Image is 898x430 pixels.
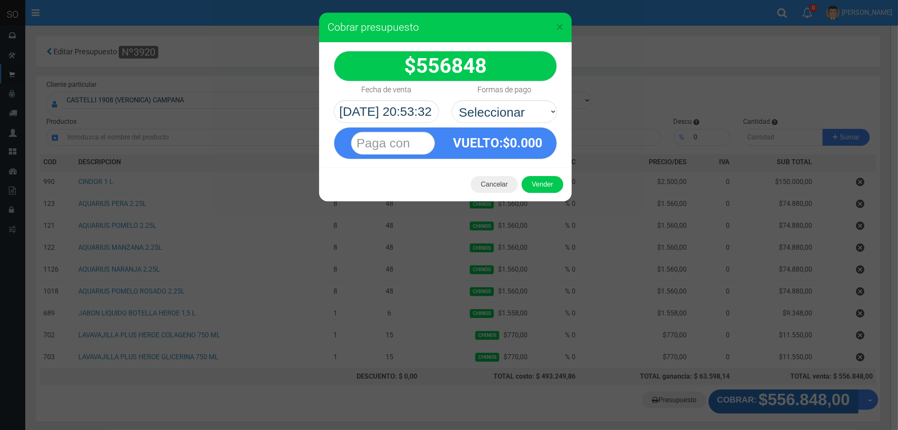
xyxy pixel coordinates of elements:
span: × [556,19,563,35]
button: Vender [522,176,563,193]
span: 0.000 [510,136,543,150]
span: VUELTO [453,136,500,150]
button: Close [556,20,563,34]
strong: :$ [453,136,543,150]
h4: Fecha de venta [362,85,412,94]
h4: Formas de pago [477,85,531,94]
strong: $ [404,54,487,78]
button: Cancelar [471,176,518,193]
input: Paga con [351,132,435,155]
h3: Cobrar presupuesto [328,21,563,34]
span: 556848 [416,54,487,78]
